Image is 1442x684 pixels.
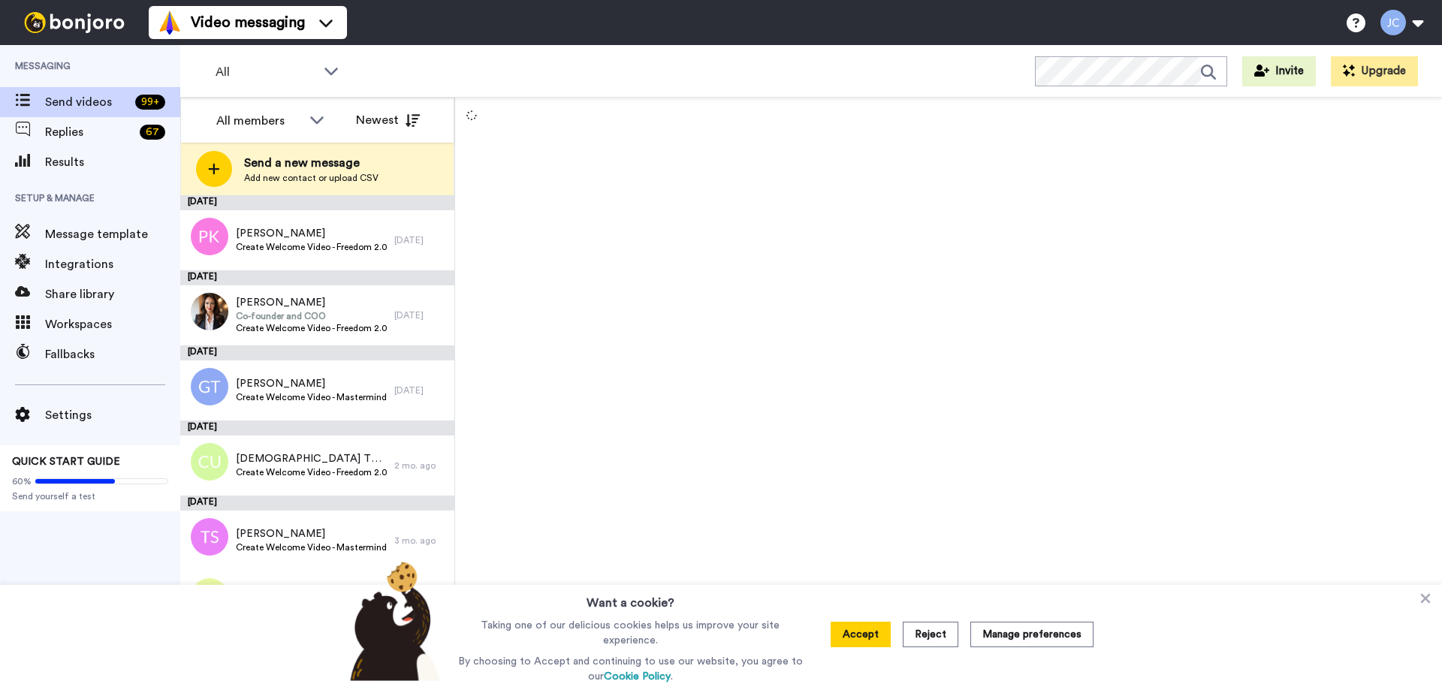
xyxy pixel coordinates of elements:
span: Send videos [45,93,129,111]
div: [DATE] [394,309,447,321]
button: Accept [831,622,891,647]
img: cu.png [191,443,228,481]
span: Co-founder and COO [236,310,387,322]
span: All [216,63,316,81]
span: Share library [45,285,180,303]
a: Cookie Policy [604,671,671,682]
img: ja.png [191,578,228,616]
button: Manage preferences [970,622,1094,647]
div: [DATE] [180,345,454,360]
button: Upgrade [1331,56,1418,86]
span: Settings [45,406,180,424]
img: e6a9c2be-e4b0-4bc7-8494-9d301d5735f1.jpg [191,293,228,330]
div: [DATE] [180,420,454,435]
span: [PERSON_NAME] [236,295,387,310]
p: By choosing to Accept and continuing to use our website, you agree to our . [454,654,807,684]
div: [DATE] [180,195,454,210]
span: 60% [12,475,32,487]
span: Results [45,153,180,171]
span: Message template [45,225,180,243]
span: [PERSON_NAME] [236,226,387,241]
div: 67 [140,125,165,140]
div: [DATE] [180,496,454,511]
span: [PERSON_NAME] [236,526,387,541]
img: vm-color.svg [158,11,182,35]
span: Create Welcome Video - Mastermind 30-day Trial [236,541,387,553]
span: Video messaging [191,12,305,33]
img: bear-with-cookie.png [336,561,448,681]
span: Fallbacks [45,345,180,363]
span: [DEMOGRAPHIC_DATA] TEST [DATE] [236,451,387,466]
span: Create Welcome Video - Freedom 2.0 Purchaser [236,241,387,253]
img: bj-logo-header-white.svg [18,12,131,33]
span: Send yourself a test [12,490,168,502]
span: Workspaces [45,315,180,333]
div: [DATE] [394,234,447,246]
button: Newest [345,105,431,135]
span: Create Welcome Video - Mastermind 30-day Trial [236,391,387,403]
span: Replies [45,123,134,141]
div: 99 + [135,95,165,110]
img: gt.png [191,368,228,405]
div: [DATE] [180,270,454,285]
img: ts.png [191,518,228,556]
p: Taking one of our delicious cookies helps us improve your site experience. [454,618,807,648]
span: Create Welcome Video - Freedom 2.0 Purchaser [236,466,387,478]
span: [PERSON_NAME] [236,376,387,391]
span: QUICK START GUIDE [12,457,120,467]
h3: Want a cookie? [587,585,674,612]
span: Create Welcome Video - Freedom 2.0 Purchaser [236,322,387,334]
div: 2 mo. ago [394,460,447,472]
div: All members [216,112,302,130]
button: Reject [903,622,958,647]
div: [DATE] [394,384,447,396]
img: pk.png [191,218,228,255]
div: 3 mo. ago [394,535,447,547]
span: Add new contact or upload CSV [244,172,379,184]
button: Invite [1242,56,1316,86]
span: Integrations [45,255,180,273]
span: Send a new message [244,154,379,172]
